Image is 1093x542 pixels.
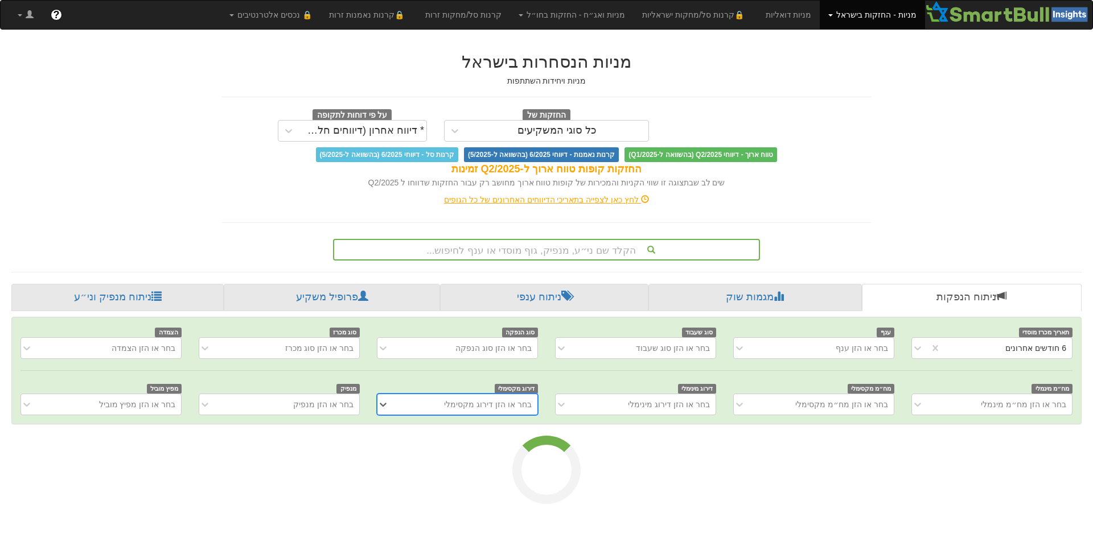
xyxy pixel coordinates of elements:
a: מגמות שוק [648,284,861,311]
a: 🔒קרנות נאמנות זרות [320,1,417,29]
div: לחץ כאן לצפייה בתאריכי הדיווחים האחרונים של כל הגופים [213,194,880,205]
div: החזקות קופות טווח ארוך ל-Q2/2025 זמינות [222,162,871,177]
a: פרופיל משקיע [224,284,439,311]
span: סוג הנפקה [502,328,539,337]
div: שים לב שבתצוגה זו שווי הקניות והמכירות של קופות טווח ארוך מחושב רק עבור החזקות שדווחו ל Q2/2025 [222,177,871,188]
span: ? [53,9,59,20]
a: 🔒קרנות סל/מחקות ישראליות [634,1,757,29]
div: הקלד שם ני״ע, מנפיק, גוף מוסדי או ענף לחיפוש... [334,240,759,259]
a: ניתוח הנפקות [862,284,1082,311]
span: ענף [877,328,894,337]
img: Smartbull [925,1,1092,23]
a: ? [42,1,71,29]
span: תאריך מכרז מוסדי [1019,328,1073,337]
div: בחר או הזן מח״מ מינמלי [981,399,1066,410]
h5: מניות ויחידות השתתפות [222,77,871,85]
div: בחר או הזן דירוג מינימלי [628,399,710,410]
span: מח״מ מינמלי [1032,384,1073,394]
span: החזקות של [523,109,570,122]
a: ניתוח מנפיק וני״ע [11,284,224,311]
div: בחר או הזן דירוג מקסימלי [444,399,532,410]
span: דירוג מינימלי [678,384,717,394]
div: בחר או הזן הצמדה [112,342,175,354]
span: קרנות סל - דיווחי 6/2025 (בהשוואה ל-5/2025) [316,147,458,162]
span: סוג מכרז [330,328,360,337]
div: בחר או הזן סוג מכרז [285,342,354,354]
div: בחר או הזן סוג שעבוד [636,342,710,354]
div: בחר או הזן מח״מ מקסימלי [795,399,888,410]
a: קרנות סל/מחקות זרות [417,1,510,29]
span: מפיץ מוביל [147,384,182,394]
span: על פי דוחות לתקופה [313,109,392,122]
div: * דיווח אחרון (דיווחים חלקיים) [302,125,425,136]
span: מנפיק [336,384,360,394]
div: בחר או הזן ענף [836,342,888,354]
div: בחר או הזן מנפיק [293,399,354,410]
span: הצמדה [155,328,182,337]
div: בחר או הזן סוג הנפקה [455,342,532,354]
a: מניות ואג״ח - החזקות בחו״ל [510,1,634,29]
a: מניות - החזקות בישראל [820,1,924,29]
div: בחר או הזן מפיץ מוביל [99,399,176,410]
a: 🔒 נכסים אלטרנטיבים [221,1,320,29]
a: ניתוח ענפי [440,284,648,311]
span: טווח ארוך - דיווחי Q2/2025 (בהשוואה ל-Q1/2025) [624,147,777,162]
h2: מניות הנסחרות בישראל [222,52,871,71]
a: מניות דואליות [757,1,820,29]
div: 6 חודשים אחרונים [1005,342,1066,354]
span: מח״מ מקסימלי [848,384,895,394]
span: קרנות נאמנות - דיווחי 6/2025 (בהשוואה ל-5/2025) [464,147,619,162]
div: כל סוגי המשקיעים [517,125,597,136]
span: דירוג מקסימלי [495,384,539,394]
span: סוג שעבוד [682,328,717,337]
